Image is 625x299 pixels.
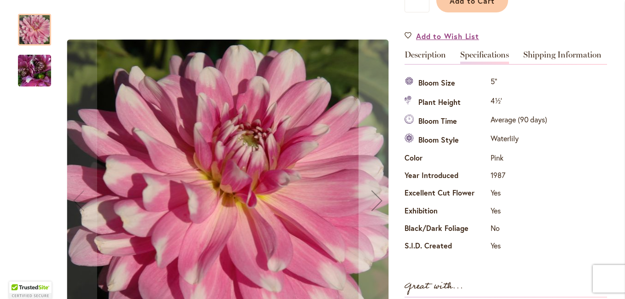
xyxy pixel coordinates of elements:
[405,51,607,256] div: Detailed Product Info
[523,51,602,64] a: Shipping Information
[405,279,463,294] strong: Great with...
[7,266,33,292] iframe: Launch Accessibility Center
[405,74,488,93] th: Bloom Size
[488,74,550,93] td: 5"
[488,131,550,150] td: Waterlily
[488,168,550,185] td: 1987
[460,51,509,64] a: Specifications
[405,131,488,150] th: Bloom Style
[405,203,488,220] th: Exhibition
[1,46,68,96] img: PINK GINGHAM
[405,168,488,185] th: Year Introduced
[18,46,51,86] div: PINK GINGHAM
[488,238,550,256] td: Yes
[488,112,550,131] td: Average (90 days)
[405,238,488,256] th: S.I.D. Created
[405,112,488,131] th: Bloom Time
[488,185,550,203] td: Yes
[416,31,479,41] span: Add to Wish List
[18,5,60,46] div: PINK GINGHAM
[405,150,488,167] th: Color
[405,185,488,203] th: Excellent Cut Flower
[488,93,550,112] td: 4½'
[405,31,479,41] a: Add to Wish List
[488,150,550,167] td: Pink
[488,203,550,220] td: Yes
[405,51,446,64] a: Description
[405,93,488,112] th: Plant Height
[405,221,488,238] th: Black/Dark Foliage
[488,221,550,238] td: No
